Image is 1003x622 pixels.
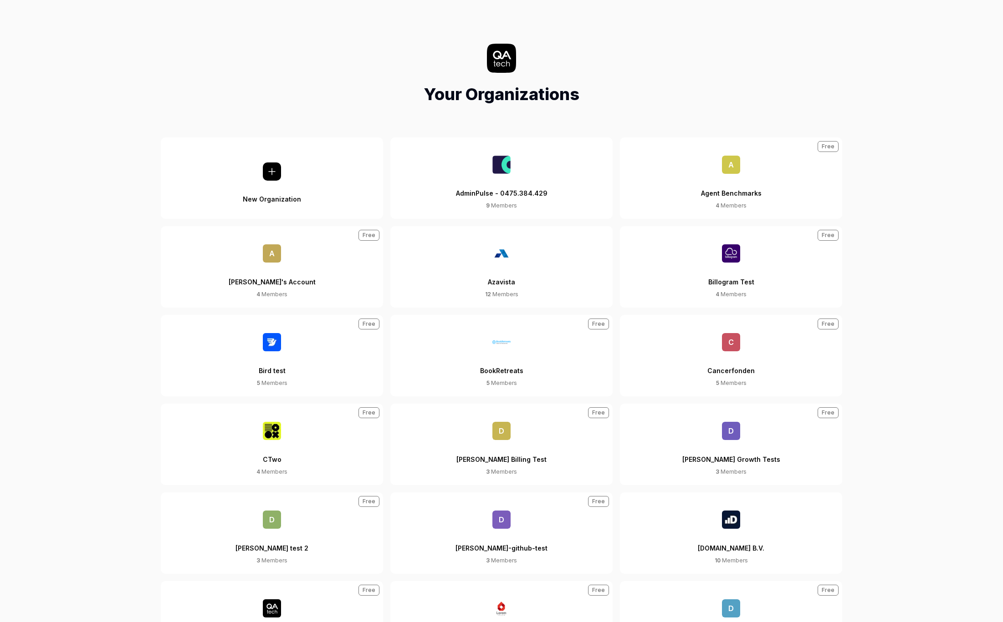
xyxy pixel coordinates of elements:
div: [PERSON_NAME]-github-test [455,529,548,556]
span: 3 [486,557,490,564]
div: Members [486,556,517,565]
div: Free [588,585,609,596]
div: Members [256,290,287,298]
div: Free [818,407,839,418]
div: New Organization [243,181,301,203]
span: 4 [716,291,719,298]
span: 4 [256,468,260,475]
button: CCancerfonden5 MembersFree [620,315,842,396]
div: Free [358,230,379,241]
a: Dealroom.co B.V. Logo[DOMAIN_NAME] B.V.10 Members [620,492,842,574]
img: Demo Logo [263,599,281,617]
span: A [263,244,281,263]
a: Bird test LogoBird test5 MembersFree [161,315,383,396]
span: 10 [715,557,721,564]
span: 4 [256,291,260,298]
span: C [722,333,740,351]
div: [PERSON_NAME] Growth Tests [682,440,780,468]
div: Members [257,379,287,387]
button: Billogram Test4 MembersFree [620,226,842,308]
img: Billogram Test Logo [722,244,740,263]
a: Billogram Test LogoBillogram Test4 MembersFree [620,226,842,308]
div: Free [358,585,379,596]
span: D [492,422,511,440]
button: AdminPulse - 0475.384.4299 Members [390,137,613,219]
a: BookRetreats LogoBookRetreats5 MembersFree [390,315,613,396]
span: 3 [486,468,490,475]
div: Free [588,319,609,329]
div: Members [716,379,747,387]
div: Members [256,556,287,565]
div: Members [486,379,517,387]
div: Free [818,141,839,152]
span: d [492,511,511,529]
div: Free [818,319,839,329]
div: Free [588,496,609,507]
div: Members [485,290,518,298]
img: AdminPulse - 0475.384.429 Logo [492,156,511,174]
h1: Your Organizations [424,82,579,106]
div: [PERSON_NAME] Billing Test [456,440,547,468]
span: D [722,422,740,440]
span: 5 [716,379,719,386]
button: [DOMAIN_NAME] B.V.10 Members [620,492,842,574]
button: AAgent Benchmarks4 MembersFree [620,137,842,219]
button: BookRetreats5 MembersFree [390,315,613,396]
div: Cancerfonden [707,351,755,379]
span: 4 [716,202,719,209]
button: Bird test5 MembersFree [161,315,383,396]
div: Members [715,556,748,565]
div: Agent Benchmarks [701,174,762,202]
button: New Organization [161,137,383,219]
div: Free [358,319,379,329]
div: Azavista [488,263,515,290]
span: A [722,156,740,174]
span: 5 [257,379,260,386]
span: d [263,511,281,529]
div: Billogram Test [708,263,754,290]
a: AdminPulse - 0475.384.429 LogoAdminPulse - 0475.384.4299 Members [390,137,613,219]
img: Dealroom.co B.V. Logo [722,511,740,529]
span: 5 [486,379,490,386]
div: Members [716,468,747,476]
button: D[PERSON_NAME] Growth Tests3 MembersFree [620,404,842,485]
span: 9 [486,202,490,209]
div: [DOMAIN_NAME] B.V. [698,529,764,556]
div: Free [818,230,839,241]
div: Free [358,407,379,418]
button: D[PERSON_NAME] Billing Test3 MembersFree [390,404,613,485]
button: d[PERSON_NAME]-github-test3 MembersFree [390,492,613,574]
img: Azavista Logo [492,244,511,263]
div: Members [486,202,517,210]
button: d[PERSON_NAME] test 23 MembersFree [161,492,383,574]
div: Members [486,468,517,476]
img: Bird test Logo [263,333,281,351]
div: Free [358,496,379,507]
div: Members [716,290,747,298]
span: D [722,599,740,617]
div: Members [716,202,747,210]
button: A[PERSON_NAME]'s Account4 MembersFree [161,226,383,308]
div: AdminPulse - 0475.384.429 [456,174,548,202]
img: CTwo Logo [263,422,281,440]
div: Free [588,407,609,418]
div: CTwo [263,440,281,468]
span: 12 [485,291,491,298]
div: BookRetreats [480,351,523,379]
img: BookRetreats Logo [492,333,511,351]
div: Members [256,468,287,476]
div: Free [818,585,839,596]
img: Demo Org To Copy Logo [492,599,511,617]
button: CTwo4 MembersFree [161,404,383,485]
div: Bird test [259,351,286,379]
a: Azavista LogoAzavista12 Members [390,226,613,308]
button: Azavista12 Members [390,226,613,308]
div: [PERSON_NAME] test 2 [235,529,308,556]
